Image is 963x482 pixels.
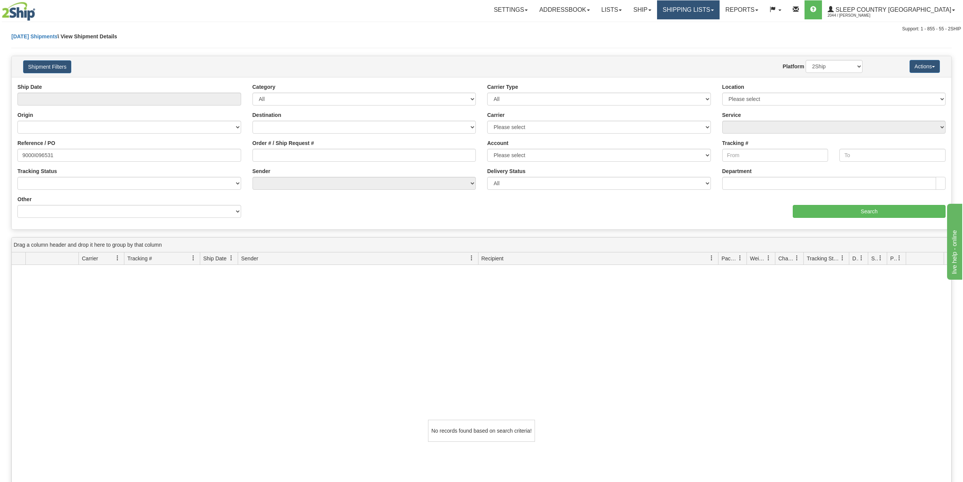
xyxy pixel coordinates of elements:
a: Sleep Country [GEOGRAPHIC_DATA] 2044 / [PERSON_NAME] [822,0,961,19]
span: Tracking Status [807,255,840,262]
a: Reports [720,0,764,19]
label: Delivery Status [487,167,525,175]
label: Other [17,195,31,203]
a: Sender filter column settings [465,252,478,265]
div: No records found based on search criteria! [428,420,535,442]
div: grid grouping header [12,238,951,252]
a: Ship [627,0,657,19]
label: Origin [17,111,33,119]
button: Actions [910,60,940,73]
a: Shipment Issues filter column settings [874,252,887,265]
a: Carrier filter column settings [111,252,124,265]
label: Platform [783,63,804,70]
span: Weight [750,255,766,262]
img: logo2044.jpg [2,2,35,21]
button: Shipment Filters [23,60,71,73]
div: live help - online [6,5,70,14]
input: Search [793,205,946,218]
a: Packages filter column settings [734,252,747,265]
span: Tracking # [127,255,152,262]
input: To [839,149,946,162]
label: Order # / Ship Request # [253,139,314,147]
label: Carrier Type [487,83,518,91]
span: Shipment Issues [871,255,878,262]
span: Ship Date [203,255,226,262]
label: Destination [253,111,281,119]
span: \ View Shipment Details [58,33,117,39]
a: Weight filter column settings [762,252,775,265]
div: Support: 1 - 855 - 55 - 2SHIP [2,26,961,32]
a: Addressbook [533,0,596,19]
label: Sender [253,167,270,175]
span: 2044 / [PERSON_NAME] [828,12,885,19]
a: Charge filter column settings [790,252,803,265]
a: Settings [488,0,533,19]
a: Recipient filter column settings [705,252,718,265]
a: Pickup Status filter column settings [893,252,906,265]
a: Ship Date filter column settings [225,252,238,265]
span: Sleep Country [GEOGRAPHIC_DATA] [834,6,951,13]
label: Department [722,167,752,175]
label: Carrier [487,111,505,119]
span: Delivery Status [852,255,859,262]
a: Delivery Status filter column settings [855,252,868,265]
label: Reference / PO [17,139,55,147]
span: Packages [721,255,737,262]
span: Pickup Status [890,255,897,262]
label: Tracking Status [17,167,57,175]
label: Category [253,83,276,91]
span: Carrier [82,255,98,262]
label: Service [722,111,741,119]
input: From [722,149,828,162]
span: Charge [778,255,794,262]
span: Recipient [482,255,503,262]
a: [DATE] Shipments [11,33,58,39]
label: Account [487,139,508,147]
label: Tracking # [722,139,748,147]
a: Tracking Status filter column settings [836,252,849,265]
a: Shipping lists [657,0,720,19]
a: Tracking # filter column settings [187,252,200,265]
label: Location [722,83,744,91]
a: Lists [596,0,627,19]
label: Ship Date [17,83,42,91]
span: Sender [241,255,258,262]
iframe: chat widget [946,202,962,280]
